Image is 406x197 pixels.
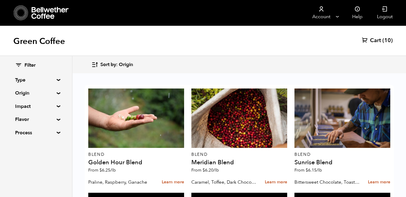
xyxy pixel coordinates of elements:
[370,37,381,44] span: Cart
[15,89,57,97] summary: Origin
[306,167,322,173] bdi: 6.15
[91,58,133,72] button: Sort by: Origin
[88,159,184,165] h4: Golden Hour Blend
[15,103,57,110] summary: Impact
[368,176,390,189] a: Learn more
[317,167,322,173] span: /lb
[203,167,205,173] span: $
[99,167,116,173] bdi: 6.25
[362,37,393,44] a: Cart (10)
[13,36,65,47] h1: Green Coffee
[191,178,256,187] p: Caramel, Toffee, Dark Chocolate
[15,76,57,84] summary: Type
[191,167,219,173] span: From
[294,159,390,165] h4: Sunrise Blend
[15,129,57,136] summary: Process
[15,116,57,123] summary: Flavor
[191,159,287,165] h4: Meridian Blend
[306,167,308,173] span: $
[88,167,116,173] span: From
[265,176,287,189] a: Learn more
[88,178,153,187] p: Praline, Raspberry, Ganache
[99,167,102,173] span: $
[294,167,322,173] span: From
[110,167,116,173] span: /lb
[191,152,287,157] p: Blend
[213,167,219,173] span: /lb
[24,62,36,69] span: Filter
[382,37,393,44] span: (10)
[162,176,184,189] a: Learn more
[294,152,390,157] p: Blend
[88,152,184,157] p: Blend
[100,62,133,68] span: Sort by: Origin
[294,178,359,187] p: Bittersweet Chocolate, Toasted Marshmallow, Candied Orange, Praline
[203,167,219,173] bdi: 6.20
